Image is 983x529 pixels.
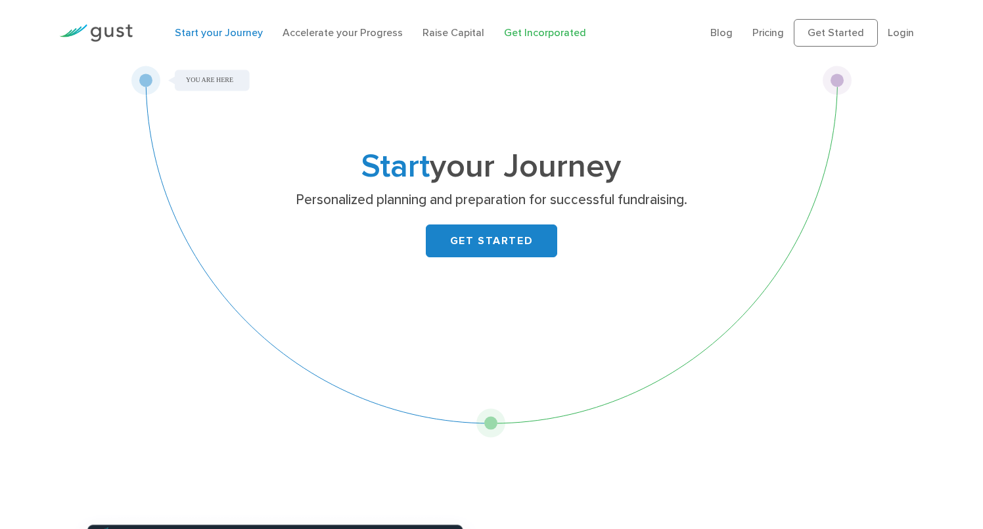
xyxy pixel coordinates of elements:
a: Start your Journey [175,26,263,39]
a: Blog [710,26,733,39]
a: Get Started [794,19,878,47]
h1: your Journey [232,152,751,182]
a: Raise Capital [423,26,484,39]
span: Start [361,147,430,186]
a: Login [888,26,914,39]
a: Accelerate your Progress [283,26,403,39]
a: GET STARTED [426,224,557,257]
p: Personalized planning and preparation for successful fundraising. [237,191,746,209]
a: Pricing [752,26,784,39]
img: Gust Logo [59,24,133,42]
a: Get Incorporated [504,26,586,39]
